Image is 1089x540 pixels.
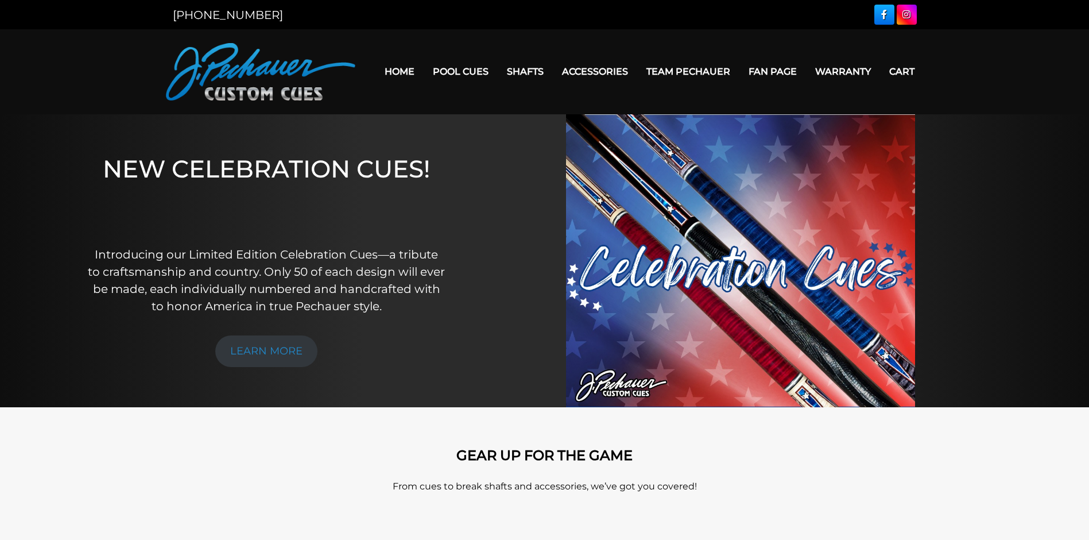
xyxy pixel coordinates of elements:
[87,246,445,315] p: Introducing our Limited Edition Celebration Cues—a tribute to craftsmanship and country. Only 50 ...
[553,57,637,86] a: Accessories
[215,335,317,367] a: LEARN MORE
[166,43,355,101] img: Pechauer Custom Cues
[637,57,739,86] a: Team Pechauer
[87,155,445,230] h1: NEW CELEBRATION CUES!
[739,57,806,86] a: Fan Page
[173,8,283,22] a: [PHONE_NUMBER]
[424,57,498,86] a: Pool Cues
[880,57,924,86] a: Cart
[218,480,872,493] p: From cues to break shafts and accessories, we’ve got you covered!
[806,57,880,86] a: Warranty
[375,57,424,86] a: Home
[456,447,633,464] strong: GEAR UP FOR THE GAME
[498,57,553,86] a: Shafts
